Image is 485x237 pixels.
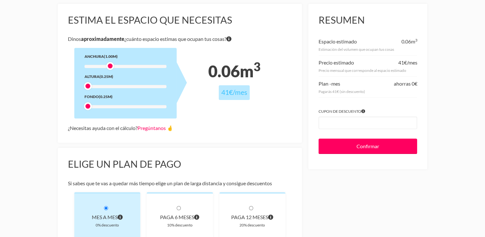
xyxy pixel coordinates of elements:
p: Dinos ¿cuánto espacio estimas que ocupan tus cosas? [68,34,292,43]
span: Si tienes algún cupón introdúcelo para aplicar el descuento [361,108,365,115]
div: Anchura [85,53,166,60]
span: Pagas cada 6 meses por el volumen que ocupan tus cosas. El precio incluye el descuento de 10% y e... [194,213,199,222]
sup: 3 [415,38,417,42]
span: /mes [233,88,247,96]
span: (1.00m) [104,54,118,59]
span: (0.25m) [99,94,113,99]
div: Estimación del volumen que ocupan tus cosas [319,46,417,53]
label: Cupon de descuento [319,108,417,115]
div: 10% descuento [157,222,203,228]
div: paga 12 meses [230,213,276,222]
sup: 3 [253,59,260,74]
div: 0% descuento [85,222,130,228]
b: aproximadamente [81,36,124,42]
span: Pagas al principio de cada mes por el volumen que ocupan tus cosas. A diferencia de otros planes ... [118,213,123,222]
span: 0.06 [208,61,239,81]
h3: Elige un plan de pago [68,158,292,170]
span: Si tienes dudas sobre volumen exacto de tus cosas no te preocupes porque nuestro equipo te dirá e... [226,34,231,43]
div: Altura [85,73,166,80]
div: Mes a mes [85,213,130,222]
div: ahorras 0€ [393,79,417,88]
span: 41€ [398,59,407,65]
div: 20% descuento [230,222,276,228]
div: Widget de chat [371,156,485,237]
div: Precio estimado [319,58,354,67]
span: 0.06 [401,38,411,44]
div: Plan - [319,79,340,88]
p: Si sabes que te vas a quedar más tiempo elige un plan de larga distancia y consigue descuentos [68,179,292,188]
span: 41€ [221,88,233,96]
span: (0.25m) [99,74,113,79]
div: paga 6 meses [157,213,203,222]
input: Confirmar [319,139,417,154]
div: Espacio estimado [319,37,357,46]
div: Pagarás 41€ (sin descuento) [319,88,417,95]
div: ¿Necesitas ayuda con el cálculo? [68,124,292,133]
div: Precio mensual que corresponde al espacio estimado [319,67,417,74]
span: mes [331,80,340,87]
div: Fondo [85,93,166,100]
span: Pagas cada 12 meses por el volumen que ocupan tus cosas. El precio incluye el descuento de 20% y ... [268,213,273,222]
iframe: Chat Widget [371,156,485,237]
span: m [411,38,417,44]
h3: Estima el espacio que necesitas [68,14,292,26]
span: /mes [407,59,417,65]
a: Pregúntanos 🤞 [137,125,173,131]
span: m [239,61,260,81]
h3: Resumen [319,14,417,26]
